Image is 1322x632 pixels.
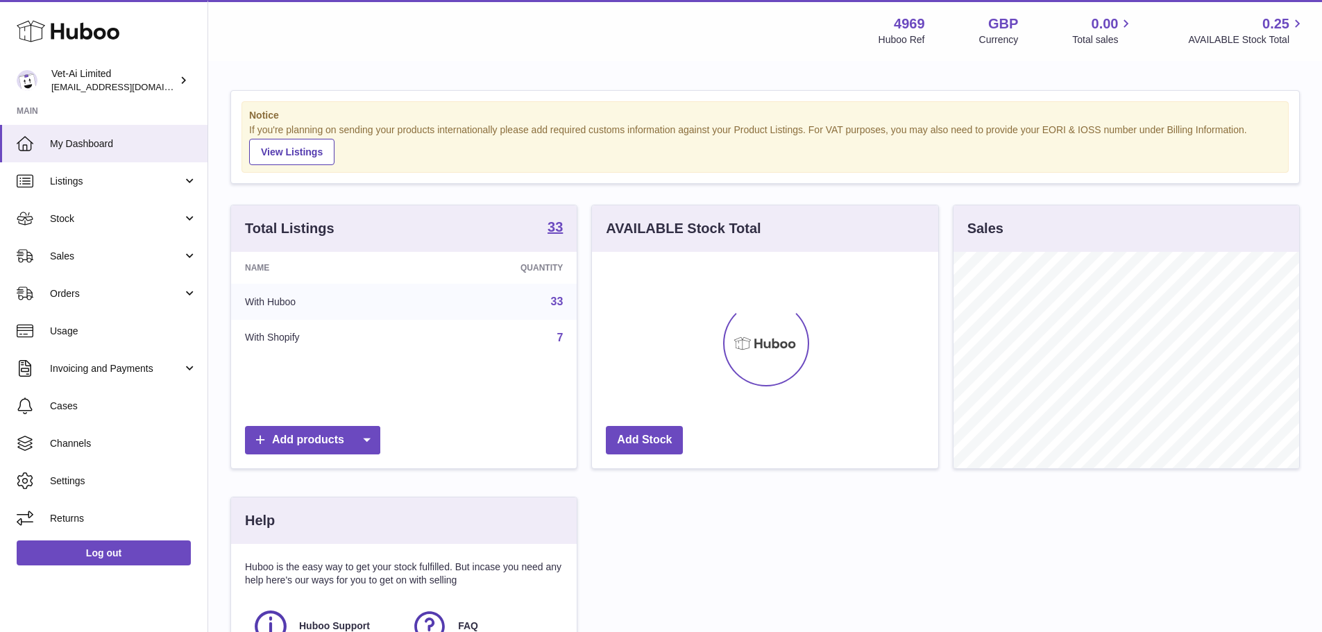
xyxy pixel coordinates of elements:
span: My Dashboard [50,137,197,151]
div: Currency [979,33,1019,46]
a: 33 [551,296,563,307]
span: 0.00 [1092,15,1119,33]
span: Listings [50,175,183,188]
strong: 33 [548,220,563,234]
div: Huboo Ref [879,33,925,46]
p: Huboo is the easy way to get your stock fulfilled. But incase you need any help here's our ways f... [245,561,563,587]
a: View Listings [249,139,334,165]
a: 7 [557,332,563,343]
a: 33 [548,220,563,237]
a: Add products [245,426,380,454]
span: Total sales [1072,33,1134,46]
span: Sales [50,250,183,263]
a: 0.00 Total sales [1072,15,1134,46]
span: Settings [50,475,197,488]
span: [EMAIL_ADDRESS][DOMAIN_NAME] [51,81,204,92]
span: Channels [50,437,197,450]
strong: GBP [988,15,1018,33]
span: Cases [50,400,197,413]
th: Quantity [418,252,577,284]
span: Returns [50,512,197,525]
div: If you're planning on sending your products internationally please add required customs informati... [249,123,1281,165]
span: Orders [50,287,183,300]
img: internalAdmin-4969@internal.huboo.com [17,70,37,91]
h3: Sales [967,219,1003,238]
h3: AVAILABLE Stock Total [606,219,761,238]
span: AVAILABLE Stock Total [1188,33,1305,46]
span: Usage [50,325,197,338]
span: Invoicing and Payments [50,362,183,375]
th: Name [231,252,418,284]
strong: Notice [249,109,1281,122]
span: Stock [50,212,183,225]
strong: 4969 [894,15,925,33]
a: Log out [17,540,191,565]
div: Vet-Ai Limited [51,67,176,94]
a: Add Stock [606,426,683,454]
a: 0.25 AVAILABLE Stock Total [1188,15,1305,46]
span: 0.25 [1262,15,1289,33]
td: With Shopify [231,320,418,356]
td: With Huboo [231,284,418,320]
h3: Help [245,511,275,530]
h3: Total Listings [245,219,334,238]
